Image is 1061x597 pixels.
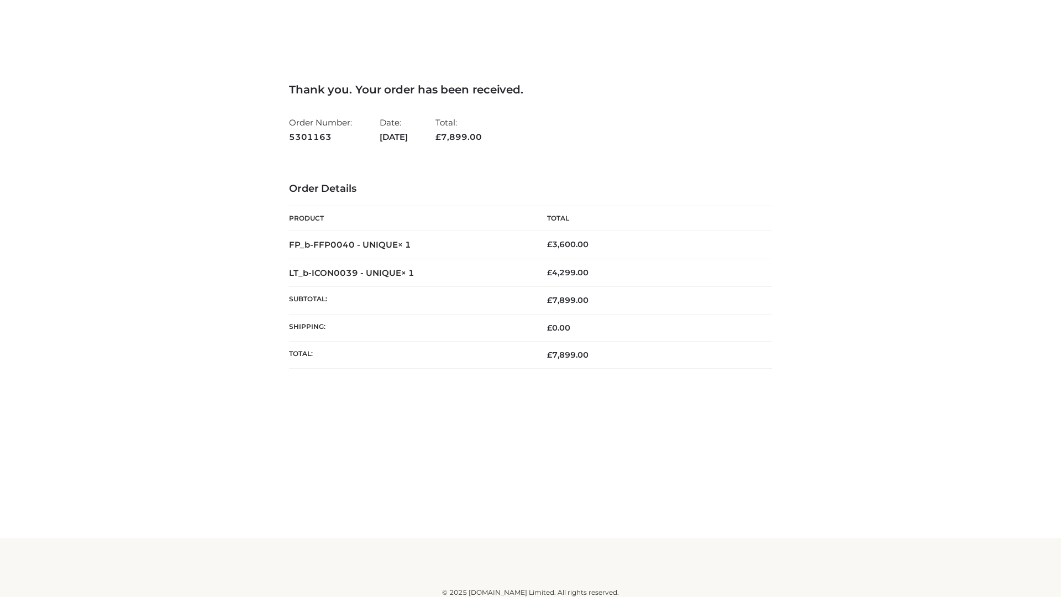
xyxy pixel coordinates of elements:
span: 7,899.00 [547,295,589,305]
bdi: 3,600.00 [547,239,589,249]
th: Product [289,206,530,231]
h3: Order Details [289,183,772,195]
strong: [DATE] [380,130,408,144]
th: Subtotal: [289,287,530,314]
li: Total: [435,113,482,146]
strong: × 1 [401,268,414,278]
span: £ [547,295,552,305]
bdi: 0.00 [547,323,570,333]
bdi: 4,299.00 [547,268,589,277]
th: Total: [289,341,530,368]
span: £ [547,350,552,360]
li: Date: [380,113,408,146]
li: Order Number: [289,113,352,146]
h3: Thank you. Your order has been received. [289,83,772,96]
th: Shipping: [289,314,530,341]
span: £ [435,132,441,142]
strong: 5301163 [289,130,352,144]
span: £ [547,268,552,277]
span: 7,899.00 [547,350,589,360]
span: 7,899.00 [435,132,482,142]
span: £ [547,323,552,333]
strong: LT_b-ICON0039 - UNIQUE [289,268,414,278]
strong: × 1 [398,239,411,250]
span: £ [547,239,552,249]
strong: FP_b-FFP0040 - UNIQUE [289,239,411,250]
th: Total [530,206,772,231]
